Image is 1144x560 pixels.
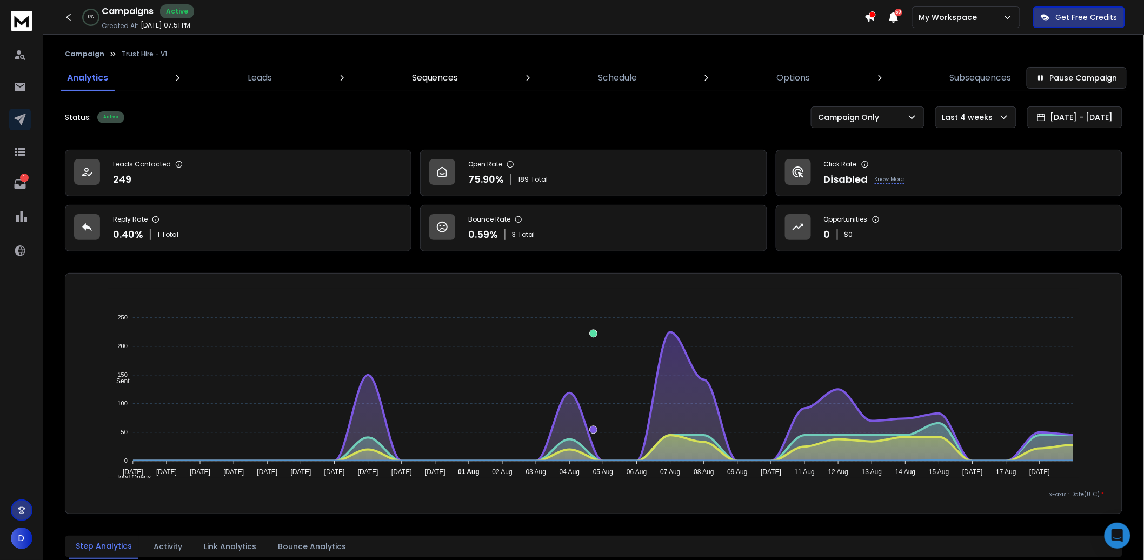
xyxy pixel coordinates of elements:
div: Active [160,4,194,18]
p: [DATE] 07:51 PM [141,21,190,30]
tspan: 07 Aug [661,468,681,476]
tspan: 01 Aug [458,468,480,476]
tspan: [DATE] [1030,468,1050,476]
a: Open Rate75.90%189Total [420,150,767,196]
tspan: 08 Aug [694,468,714,476]
p: x-axis : Date(UTC) [83,490,1105,498]
a: Schedule [591,65,643,91]
span: 189 [518,175,529,184]
a: Bounce Rate0.59%3Total [420,205,767,251]
button: D [11,528,32,549]
a: Opportunities0$0 [776,205,1122,251]
button: Get Free Credits [1033,6,1125,28]
p: Know More [875,175,904,184]
p: Schedule [598,71,637,84]
span: Total [518,230,535,239]
tspan: 200 [118,343,128,350]
tspan: [DATE] [391,468,412,476]
p: 249 [113,172,131,187]
tspan: [DATE] [190,468,211,476]
tspan: 13 Aug [862,468,882,476]
button: Activity [147,535,189,558]
button: Link Analytics [197,535,263,558]
tspan: 15 Aug [929,468,949,476]
a: Leads Contacted249 [65,150,411,196]
p: Disabled [824,172,868,187]
tspan: 02 Aug [493,468,513,476]
tspan: 100 [118,401,128,407]
button: [DATE] - [DATE] [1027,106,1122,128]
a: Sequences [405,65,465,91]
tspan: [DATE] [962,468,983,476]
p: Reply Rate [113,215,148,224]
a: Analytics [61,65,115,91]
tspan: 250 [118,315,128,321]
p: Campaign Only [818,112,884,123]
tspan: [DATE] [257,468,278,476]
tspan: 09 Aug [728,468,748,476]
p: Trust Hire - V1 [122,50,167,58]
button: Bounce Analytics [271,535,352,558]
p: Subsequences [950,71,1012,84]
tspan: 0 [124,458,128,464]
tspan: 14 Aug [895,468,915,476]
div: Active [97,111,124,123]
span: Sent [108,377,130,385]
a: Click RateDisabledKnow More [776,150,1122,196]
p: 0.40 % [113,227,143,242]
img: logo [11,11,32,31]
p: Created At: [102,22,138,30]
p: Sequences [412,71,458,84]
a: Options [770,65,817,91]
tspan: [DATE] [761,468,782,476]
p: 0 % [88,14,94,21]
tspan: [DATE] [358,468,378,476]
a: Leads [241,65,278,91]
p: Bounce Rate [468,215,510,224]
tspan: 06 Aug [627,468,647,476]
tspan: 17 Aug [996,468,1016,476]
div: Open Intercom Messenger [1105,523,1130,549]
span: 1 [157,230,159,239]
button: Step Analytics [69,534,138,559]
tspan: 12 Aug [828,468,848,476]
span: Total [531,175,548,184]
a: Subsequences [943,65,1018,91]
p: My Workspace [919,12,982,23]
a: Reply Rate0.40%1Total [65,205,411,251]
p: Status: [65,112,91,123]
span: 3 [512,230,516,239]
button: Pause Campaign [1027,67,1127,89]
p: 1 [20,174,29,182]
button: Campaign [65,50,104,58]
a: 1 [9,174,31,195]
span: 50 [895,9,902,16]
tspan: 03 Aug [526,468,546,476]
p: $ 0 [844,230,853,239]
p: Leads Contacted [113,160,171,169]
p: Last 4 weeks [942,112,997,123]
tspan: [DATE] [324,468,345,476]
p: Leads [248,71,272,84]
p: 0 [824,227,830,242]
tspan: 04 Aug [560,468,580,476]
p: Get Free Credits [1056,12,1118,23]
tspan: [DATE] [224,468,244,476]
p: Open Rate [468,160,502,169]
p: 75.90 % [468,172,504,187]
h1: Campaigns [102,5,154,18]
p: Click Rate [824,160,857,169]
tspan: [DATE] [123,468,143,476]
p: Options [777,71,810,84]
tspan: [DATE] [425,468,445,476]
p: Opportunities [824,215,868,224]
p: 0.59 % [468,227,498,242]
tspan: 05 Aug [593,468,613,476]
tspan: 50 [121,429,128,436]
tspan: 150 [118,372,128,378]
tspan: [DATE] [291,468,311,476]
span: Total [162,230,178,239]
tspan: [DATE] [156,468,177,476]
